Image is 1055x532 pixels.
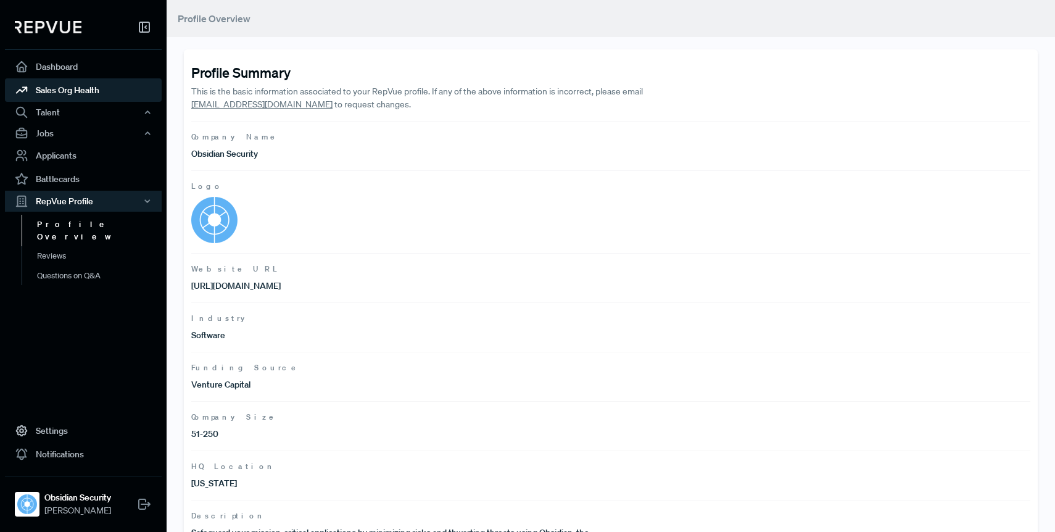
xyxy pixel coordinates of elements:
[22,266,178,286] a: Questions on Q&A
[5,102,162,123] button: Talent
[5,144,162,167] a: Applicants
[191,378,611,391] p: Venture Capital
[191,99,333,110] a: [EMAIL_ADDRESS][DOMAIN_NAME]
[17,494,37,514] img: Obsidian Security
[191,362,1030,373] span: Funding Source
[5,167,162,191] a: Battlecards
[191,197,238,243] img: Logo
[191,461,1030,472] span: HQ Location
[5,191,162,212] button: RepVue Profile
[191,181,1030,192] span: Logo
[5,476,162,522] a: Obsidian SecurityObsidian Security[PERSON_NAME]
[191,412,1030,423] span: Company Size
[191,313,1030,324] span: Industry
[5,123,162,144] button: Jobs
[191,477,611,490] p: [US_STATE]
[178,12,250,25] span: Profile Overview
[44,504,111,517] span: [PERSON_NAME]
[22,215,178,246] a: Profile Overview
[191,264,1030,275] span: Website URL
[15,21,81,33] img: RepVue
[191,131,1030,143] span: Company Name
[191,64,1030,80] h4: Profile Summary
[5,443,162,466] a: Notifications
[191,510,1030,522] span: Description
[5,55,162,78] a: Dashboard
[191,280,611,293] p: [URL][DOMAIN_NAME]
[44,491,111,504] strong: Obsidian Security
[22,246,178,266] a: Reviews
[191,329,611,342] p: Software
[5,419,162,443] a: Settings
[5,78,162,102] a: Sales Org Health
[191,428,611,441] p: 51-250
[191,148,611,160] p: Obsidian Security
[191,85,695,111] p: This is the basic information associated to your RepVue profile. If any of the above information ...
